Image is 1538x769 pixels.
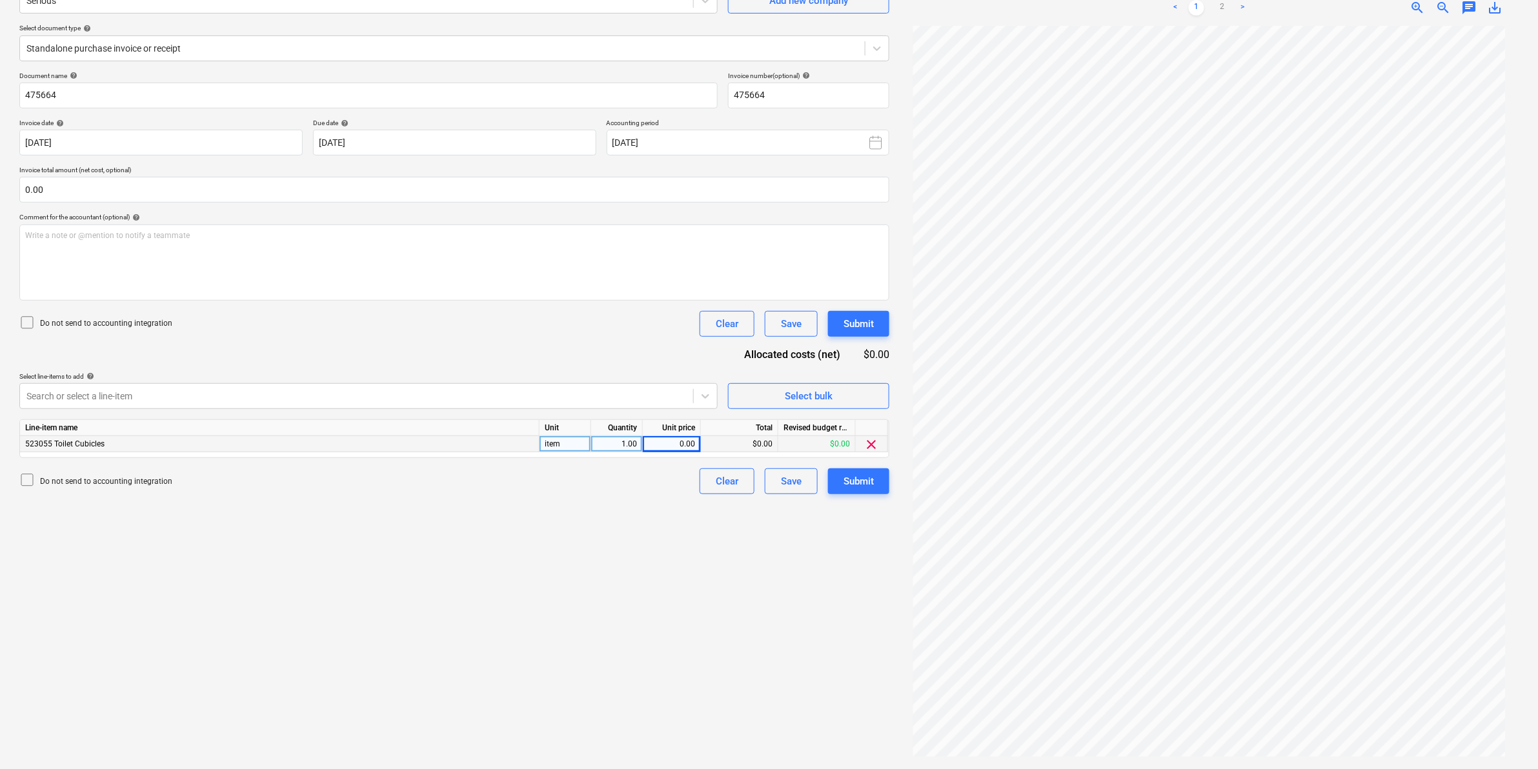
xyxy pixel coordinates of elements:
[643,420,701,436] div: Unit price
[130,214,140,221] span: help
[716,315,738,332] div: Clear
[19,83,718,108] input: Document name
[828,311,889,337] button: Submit
[728,83,889,108] input: Invoice number
[1473,707,1538,769] iframe: Chat Widget
[67,72,77,79] span: help
[765,468,818,494] button: Save
[25,439,105,448] span: 523055 Toilet Cubicles
[844,315,874,332] div: Submit
[778,436,856,452] div: $0.00
[19,177,889,203] input: Invoice total amount (net cost, optional)
[540,436,591,452] div: item
[700,311,754,337] button: Clear
[701,436,778,452] div: $0.00
[864,437,880,452] span: clear
[785,388,833,404] div: Select bulk
[700,468,754,494] button: Clear
[540,420,591,436] div: Unit
[20,420,540,436] div: Line-item name
[800,72,810,79] span: help
[607,130,890,155] button: [DATE]
[765,311,818,337] button: Save
[19,130,303,155] input: Invoice date not specified
[19,213,889,221] div: Comment for the accountant (optional)
[19,166,889,177] p: Invoice total amount (net cost, optional)
[716,473,738,490] div: Clear
[728,72,889,80] div: Invoice number (optional)
[81,25,91,32] span: help
[19,372,718,381] div: Select line-items to add
[781,473,802,490] div: Save
[828,468,889,494] button: Submit
[84,372,94,380] span: help
[648,436,695,452] div: 0.00
[596,436,637,452] div: 1.00
[722,347,861,362] div: Allocated costs (net)
[862,347,890,362] div: $0.00
[40,476,172,487] p: Do not send to accounting integration
[313,119,596,127] div: Due date
[844,473,874,490] div: Submit
[728,383,889,409] button: Select bulk
[19,119,303,127] div: Invoice date
[19,24,889,32] div: Select document type
[781,315,802,332] div: Save
[591,420,643,436] div: Quantity
[54,119,64,127] span: help
[778,420,856,436] div: Revised budget remaining
[338,119,349,127] span: help
[19,72,718,80] div: Document name
[607,119,890,130] p: Accounting period
[701,420,778,436] div: Total
[40,318,172,329] p: Do not send to accounting integration
[313,130,596,155] input: Due date not specified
